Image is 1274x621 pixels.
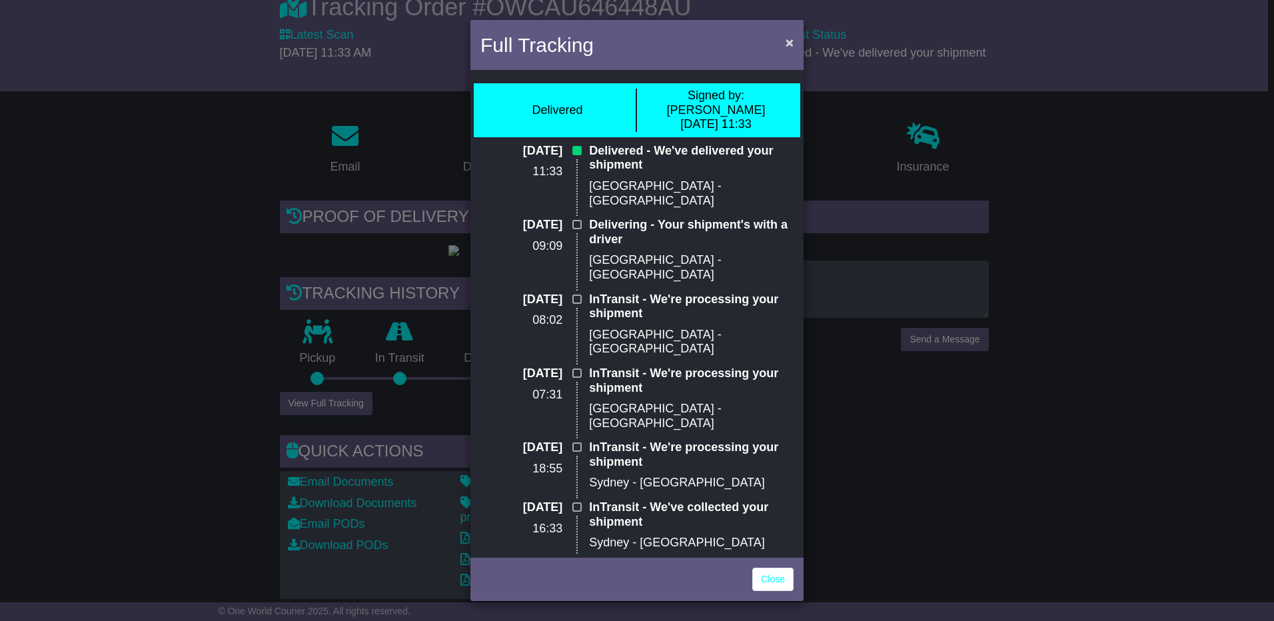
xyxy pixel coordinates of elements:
[480,366,562,381] p: [DATE]
[752,568,794,591] a: Close
[779,29,800,56] button: Close
[688,89,744,102] span: Signed by:
[589,328,794,356] p: [GEOGRAPHIC_DATA] - [GEOGRAPHIC_DATA]
[480,239,562,254] p: 09:09
[589,476,794,490] p: Sydney - [GEOGRAPHIC_DATA]
[480,218,562,233] p: [DATE]
[480,30,594,60] h4: Full Tracking
[480,165,562,179] p: 11:33
[589,440,794,469] p: InTransit - We're processing your shipment
[480,388,562,402] p: 07:31
[480,440,562,455] p: [DATE]
[589,402,794,430] p: [GEOGRAPHIC_DATA] - [GEOGRAPHIC_DATA]
[532,103,582,118] div: Delivered
[589,500,794,529] p: InTransit - We've collected your shipment
[589,253,794,282] p: [GEOGRAPHIC_DATA] - [GEOGRAPHIC_DATA]
[644,89,788,132] div: [PERSON_NAME] [DATE] 11:33
[589,293,794,321] p: InTransit - We're processing your shipment
[589,179,794,208] p: [GEOGRAPHIC_DATA] - [GEOGRAPHIC_DATA]
[480,522,562,536] p: 16:33
[589,218,794,247] p: Delivering - Your shipment's with a driver
[480,500,562,515] p: [DATE]
[480,144,562,159] p: [DATE]
[786,35,794,50] span: ×
[480,293,562,307] p: [DATE]
[480,313,562,328] p: 08:02
[589,536,794,550] p: Sydney - [GEOGRAPHIC_DATA]
[589,144,794,173] p: Delivered - We've delivered your shipment
[480,462,562,476] p: 18:55
[589,366,794,395] p: InTransit - We're processing your shipment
